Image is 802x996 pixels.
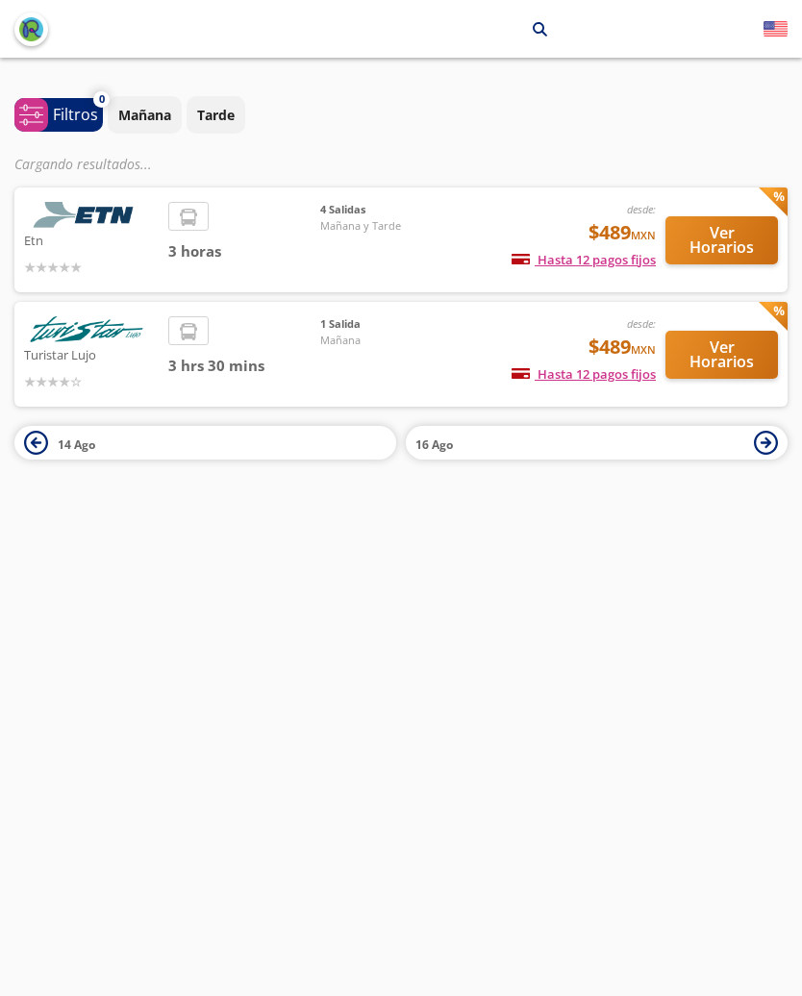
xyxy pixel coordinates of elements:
span: 16 Ago [415,436,453,453]
img: Etn [24,202,149,228]
small: MXN [631,342,656,357]
span: 0 [99,91,105,108]
p: Etn [24,228,159,251]
button: back [14,12,48,46]
small: MXN [631,228,656,242]
p: Mañana [118,105,171,125]
span: $489 [589,333,656,361]
p: Turistar Lujo [24,342,159,365]
span: 14 Ago [58,436,95,453]
em: desde: [627,316,656,331]
button: Tarde [187,96,245,134]
button: 0Filtros [14,98,103,132]
em: desde: [627,202,656,216]
img: Turistar Lujo [24,316,149,342]
span: 3 hrs 30 mins [168,355,320,377]
button: 14 Ago [14,426,396,460]
span: Hasta 12 pagos fijos [512,251,656,268]
button: English [764,17,788,41]
span: Mañana y Tarde [320,218,455,235]
span: 3 horas [168,240,320,262]
span: Mañana [320,333,455,349]
button: Mañana [108,96,182,134]
p: Tequisquiapan [421,19,518,39]
button: 16 Ago [406,426,788,460]
button: Ver Horarios [665,216,778,264]
p: Filtros [53,103,98,126]
span: 4 Salidas [320,202,455,218]
span: Hasta 12 pagos fijos [512,365,656,383]
button: Ver Horarios [665,331,778,379]
span: $489 [589,218,656,247]
em: Cargando resultados ... [14,155,152,173]
p: [GEOGRAPHIC_DATA] [261,19,397,39]
p: Tarde [197,105,235,125]
span: 1 Salida [320,316,455,333]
